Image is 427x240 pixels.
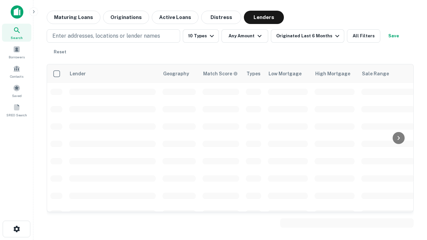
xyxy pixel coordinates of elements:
span: Borrowers [9,54,25,60]
button: Originations [103,11,149,24]
th: Types [243,64,265,83]
button: Distress [201,11,241,24]
div: Sale Range [362,70,389,78]
h6: Match Score [203,70,237,77]
button: 10 Types [183,29,219,43]
a: Saved [2,82,31,100]
button: Active Loans [152,11,198,24]
span: Contacts [10,74,23,79]
iframe: Chat Widget [394,165,427,197]
button: Reset [49,45,71,59]
th: High Mortgage [311,64,358,83]
button: Lenders [244,11,284,24]
a: Search [2,24,31,42]
a: Borrowers [2,43,31,61]
div: Low Mortgage [269,70,302,78]
span: SREO Search [6,112,27,118]
th: Sale Range [358,64,418,83]
div: Geography [163,70,189,78]
button: All Filters [347,29,380,43]
th: Low Mortgage [265,64,311,83]
span: Search [11,35,23,40]
th: Geography [159,64,199,83]
button: Originated Last 6 Months [271,29,344,43]
button: Maturing Loans [47,11,100,24]
button: Save your search to get updates of matches that match your search criteria. [383,29,404,43]
button: Enter addresses, locations or lender names [47,29,180,43]
button: Any Amount [222,29,268,43]
img: capitalize-icon.png [11,5,23,19]
div: Lender [70,70,86,78]
span: Saved [12,93,22,98]
div: Originated Last 6 Months [276,32,341,40]
a: SREO Search [2,101,31,119]
div: Capitalize uses an advanced AI algorithm to match your search with the best lender. The match sco... [203,70,238,77]
p: Enter addresses, locations or lender names [52,32,160,40]
th: Lender [66,64,159,83]
div: Types [247,70,261,78]
th: Capitalize uses an advanced AI algorithm to match your search with the best lender. The match sco... [199,64,243,83]
div: High Mortgage [315,70,350,78]
a: Contacts [2,62,31,80]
